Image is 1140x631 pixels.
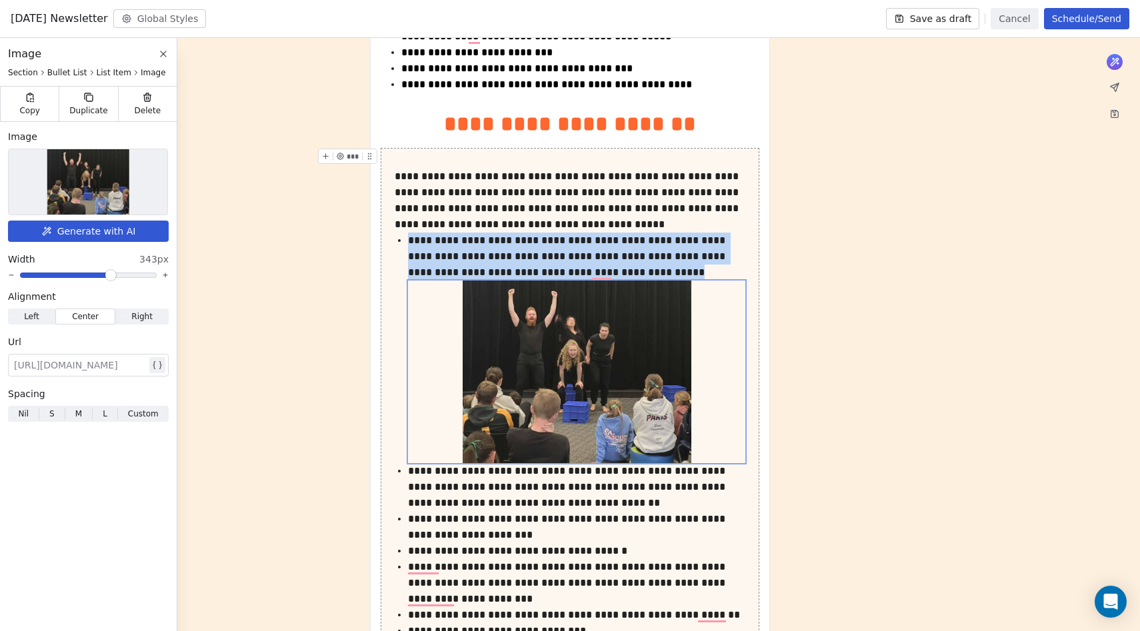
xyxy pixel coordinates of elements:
span: Left [24,311,39,322]
span: Image [8,46,41,62]
span: Section [8,67,38,78]
span: Duplicate [69,105,107,116]
img: Selected image [47,149,129,215]
button: Cancel [991,8,1038,29]
span: 343px [139,253,169,266]
span: Delete [135,105,161,116]
span: Url [8,335,21,348]
button: Schedule/Send [1044,8,1129,29]
span: [DATE] Newsletter [11,11,108,27]
span: L [103,408,107,420]
button: Generate with AI [8,221,169,242]
button: Global Styles [113,9,207,28]
span: Image [141,67,166,78]
div: Open Intercom Messenger [1095,586,1127,618]
span: M [75,408,82,420]
span: Custom [128,408,159,420]
span: Bullet List [47,67,87,78]
span: Nil [18,408,29,420]
span: Image [8,130,37,143]
span: Copy [19,105,40,116]
span: List Item [97,67,131,78]
span: S [49,408,55,420]
span: Spacing [8,387,45,400]
span: Alignment [8,290,56,303]
button: Save as draft [886,8,980,29]
span: Width [8,253,35,266]
span: Right [131,311,153,322]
